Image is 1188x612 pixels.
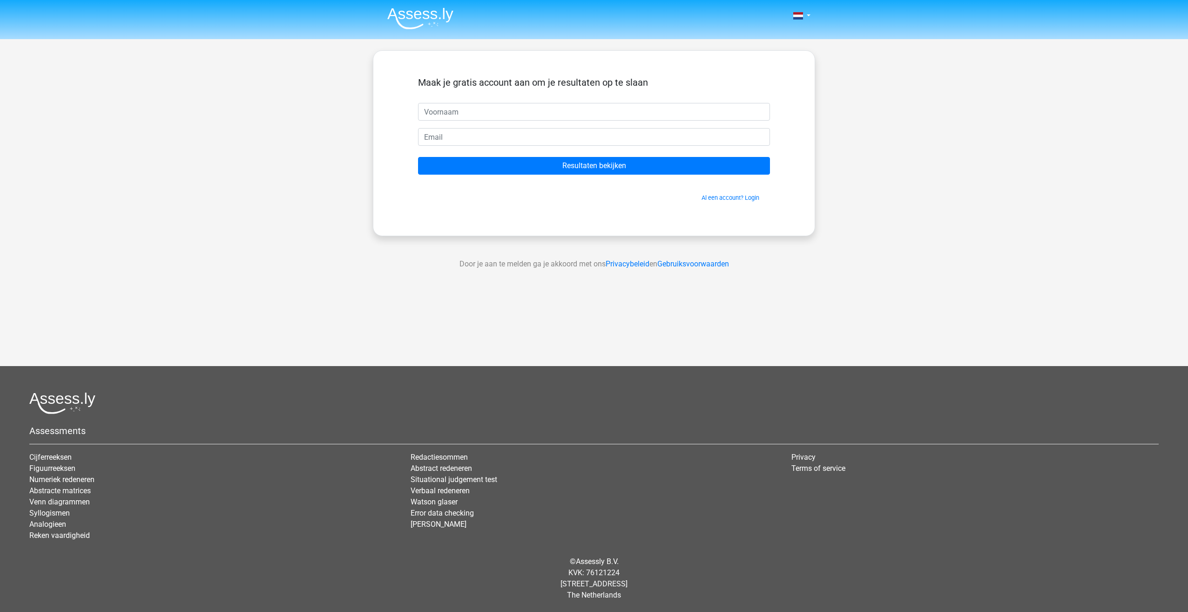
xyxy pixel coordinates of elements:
a: Syllogismen [29,509,70,517]
input: Voornaam [418,103,770,121]
input: Resultaten bekijken [418,157,770,175]
a: Figuurreeksen [29,464,75,473]
a: [PERSON_NAME] [411,520,466,529]
a: Numeriek redeneren [29,475,94,484]
a: Gebruiksvoorwaarden [657,259,729,268]
a: Redactiesommen [411,453,468,462]
img: Assessly logo [29,392,95,414]
a: Abstract redeneren [411,464,472,473]
h5: Assessments [29,425,1159,436]
a: Terms of service [791,464,845,473]
a: Verbaal redeneren [411,486,470,495]
a: Cijferreeksen [29,453,72,462]
a: Privacybeleid [606,259,649,268]
div: © KVK: 76121224 [STREET_ADDRESS] The Netherlands [22,549,1166,608]
a: Situational judgement test [411,475,497,484]
h5: Maak je gratis account aan om je resultaten op te slaan [418,77,770,88]
a: Al een account? Login [702,194,759,201]
a: Reken vaardigheid [29,531,90,540]
a: Privacy [791,453,816,462]
a: Error data checking [411,509,474,517]
a: Analogieen [29,520,66,529]
a: Abstracte matrices [29,486,91,495]
a: Venn diagrammen [29,497,90,506]
a: Watson glaser [411,497,458,506]
a: Assessly B.V. [576,557,619,566]
input: Email [418,128,770,146]
img: Assessly [387,7,453,29]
